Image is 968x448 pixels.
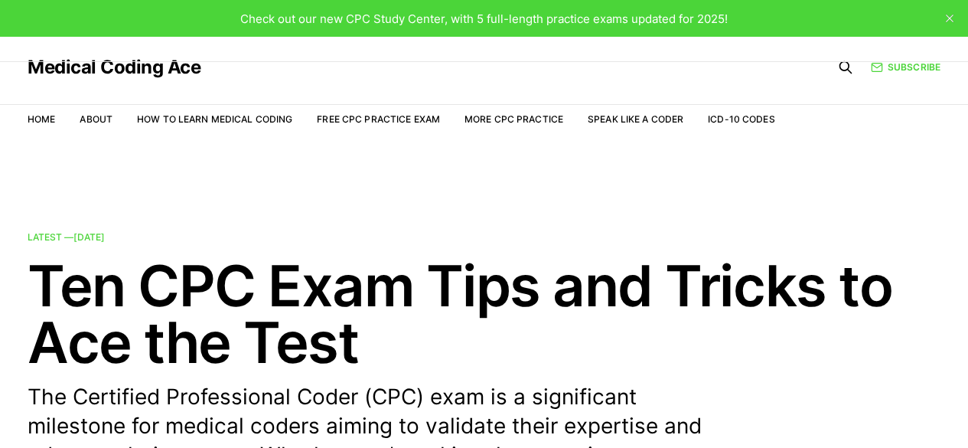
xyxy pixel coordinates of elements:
a: Home [28,113,55,125]
a: ICD-10 Codes [708,113,774,125]
a: Free CPC Practice Exam [317,113,440,125]
h2: Ten CPC Exam Tips and Tricks to Ace the Test [28,257,940,371]
button: close [937,6,962,31]
a: More CPC Practice [464,113,563,125]
a: Speak Like a Coder [588,113,683,125]
a: About [80,113,112,125]
a: Subscribe [871,60,940,74]
a: Medical Coding Ace [28,58,200,77]
a: How to Learn Medical Coding [137,113,292,125]
iframe: portal-trigger [719,373,968,448]
span: Check out our new CPC Study Center, with 5 full-length practice exams updated for 2025! [240,11,728,26]
span: Latest — [28,231,105,243]
time: [DATE] [73,231,105,243]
